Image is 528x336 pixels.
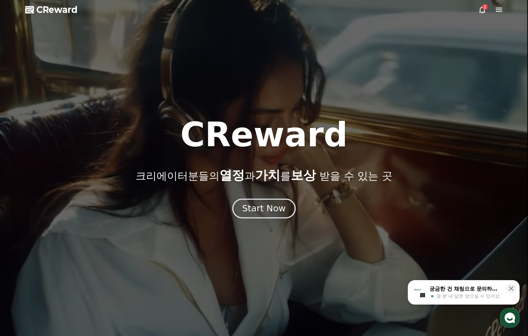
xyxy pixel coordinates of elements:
[25,4,78,15] a: CReward
[64,232,72,238] span: 대화
[242,203,285,214] div: Start Now
[255,168,280,182] span: 가치
[46,221,90,239] a: 대화
[478,6,486,14] a: 2
[482,4,488,10] div: 2
[291,168,316,182] span: 보상
[232,199,296,219] button: Start Now
[36,4,78,15] span: CReward
[2,221,46,239] a: 홈
[136,168,392,182] p: 크리에이터분들의 과 를 받을 수 있는 곳
[22,232,26,238] span: 홈
[108,232,116,238] span: 설정
[219,168,245,182] span: 열정
[90,221,134,239] a: 설정
[234,206,294,213] a: Start Now
[180,118,348,152] h1: CReward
